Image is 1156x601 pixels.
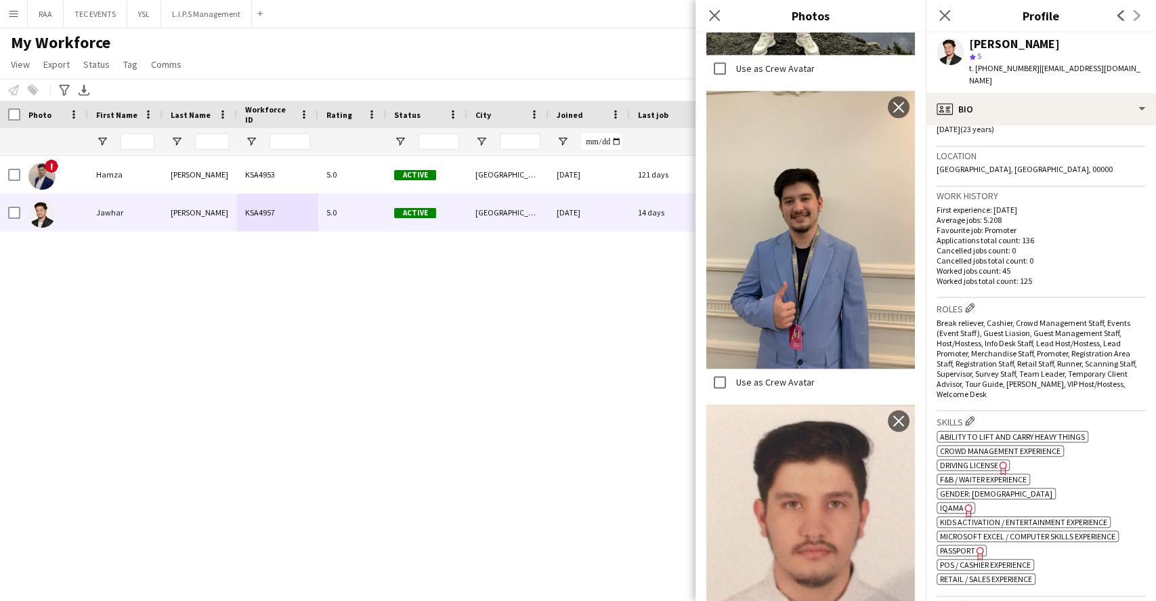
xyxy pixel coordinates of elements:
span: Microsoft Excel / Computer skills experience [940,531,1115,541]
input: Joined Filter Input [581,133,622,150]
button: Open Filter Menu [475,136,488,148]
span: Kids activation / Entertainment experience [940,517,1107,527]
span: Rating [326,110,352,120]
div: [PERSON_NAME] [969,38,1060,50]
label: Use as Crew Avatar [733,62,815,75]
h3: Roles [937,301,1145,315]
input: First Name Filter Input [121,133,154,150]
button: Open Filter Menu [394,136,406,148]
app-action-btn: Export XLSX [76,82,92,98]
button: YSL [127,1,161,27]
a: View [5,56,35,73]
button: Open Filter Menu [557,136,569,148]
span: Status [83,58,110,70]
button: L.I.P.S Management [161,1,252,27]
p: Worked jobs total count: 125 [937,276,1145,286]
span: [DATE] (23 years) [937,124,994,134]
p: Cancelled jobs count: 0 [937,245,1145,255]
p: Average jobs: 5.208 [937,215,1145,225]
span: Last Name [171,110,211,120]
h3: Photos [695,7,926,24]
button: TEC EVENTS [64,1,127,27]
p: First experience: [DATE] [937,205,1145,215]
button: RAA [28,1,64,27]
span: POS / Cashier experience [940,560,1031,570]
div: Bio [926,93,1156,125]
span: Tag [123,58,137,70]
span: t. [PHONE_NUMBER] [969,63,1040,73]
a: Status [78,56,115,73]
div: [GEOGRAPHIC_DATA] [467,156,549,193]
p: Applications total count: 136 [937,235,1145,245]
div: KSA4957 [237,194,318,231]
button: Open Filter Menu [171,136,183,148]
span: First Name [96,110,137,120]
img: Jawhar Omar [28,201,56,228]
span: Retail / Sales experience [940,574,1032,584]
span: | [EMAIL_ADDRESS][DOMAIN_NAME] [969,63,1140,85]
p: Favourite job: Promoter [937,225,1145,235]
div: Hamza [88,156,163,193]
span: Photo [28,110,51,120]
input: Workforce ID Filter Input [270,133,310,150]
span: My Workforce [11,33,110,53]
div: Jawhar [88,194,163,231]
span: ! [45,159,58,173]
div: 14 days [630,194,711,231]
input: Status Filter Input [419,133,459,150]
span: Comms [151,58,181,70]
img: Crew photo 693385 [706,91,915,369]
span: View [11,58,30,70]
div: 121 days [630,156,711,193]
p: Worked jobs count: 45 [937,266,1145,276]
input: Last Name Filter Input [195,133,229,150]
span: Active [394,170,436,180]
span: Export [43,58,70,70]
span: Crowd management experience [940,446,1061,456]
a: Export [38,56,75,73]
h3: Work history [937,190,1145,202]
button: Open Filter Menu [96,136,108,148]
h3: Location [937,150,1145,162]
h3: Skills [937,414,1145,428]
span: Joined [557,110,583,120]
span: Ability to lift and carry heavy things [940,432,1085,442]
span: [GEOGRAPHIC_DATA], [GEOGRAPHIC_DATA], 00000 [937,164,1113,174]
div: [PERSON_NAME] [163,194,237,231]
div: KSA4953 [237,156,318,193]
span: 5 [977,51,981,61]
span: Gender: [DEMOGRAPHIC_DATA] [940,489,1052,499]
div: [GEOGRAPHIC_DATA] [467,194,549,231]
span: Active [394,208,436,218]
button: Open Filter Menu [245,136,257,148]
span: Driving License [940,460,998,470]
span: IQAMA [940,503,964,513]
span: Passport [940,545,975,556]
span: Status [394,110,421,120]
div: 5.0 [318,156,386,193]
h3: Profile [926,7,1156,24]
span: Break reliever, Cashier, Crowd Management Staff, Events (Event Staff), Guest Liasion, Guest Manag... [937,318,1137,399]
div: [PERSON_NAME] [163,156,237,193]
img: Hamza Omar [28,163,56,190]
div: 5.0 [318,194,386,231]
span: City [475,110,491,120]
p: Cancelled jobs total count: 0 [937,255,1145,266]
span: F&B / Waiter experience [940,474,1027,484]
span: Last job [638,110,668,120]
a: Tag [118,56,143,73]
div: [DATE] [549,156,630,193]
label: Use as Crew Avatar [733,376,815,388]
a: Comms [146,56,187,73]
span: Workforce ID [245,104,294,125]
app-action-btn: Advanced filters [56,82,72,98]
input: City Filter Input [500,133,540,150]
div: [DATE] [549,194,630,231]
